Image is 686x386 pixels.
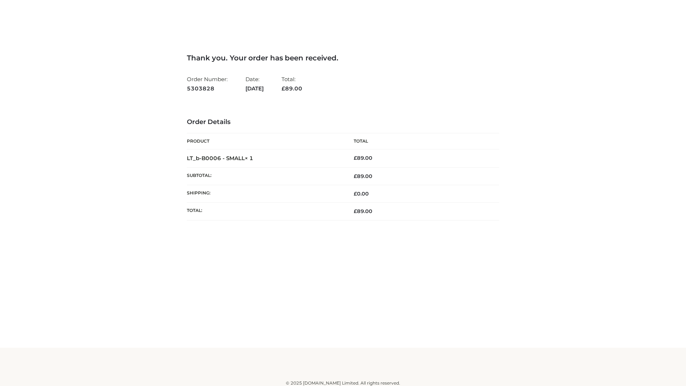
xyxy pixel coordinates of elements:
[354,190,369,197] bdi: 0.00
[343,133,499,149] th: Total
[282,73,302,95] li: Total:
[187,155,253,162] strong: LT_b-B0006 - SMALL
[187,54,499,62] h3: Thank you. Your order has been received.
[187,167,343,185] th: Subtotal:
[354,208,357,214] span: £
[187,73,228,95] li: Order Number:
[187,118,499,126] h3: Order Details
[187,84,228,93] strong: 5303828
[282,85,285,92] span: £
[354,155,357,161] span: £
[187,203,343,220] th: Total:
[354,190,357,197] span: £
[187,133,343,149] th: Product
[245,84,264,93] strong: [DATE]
[282,85,302,92] span: 89.00
[354,173,372,179] span: 89.00
[354,155,372,161] bdi: 89.00
[245,73,264,95] li: Date:
[354,173,357,179] span: £
[354,208,372,214] span: 89.00
[187,185,343,203] th: Shipping:
[245,155,253,162] strong: × 1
